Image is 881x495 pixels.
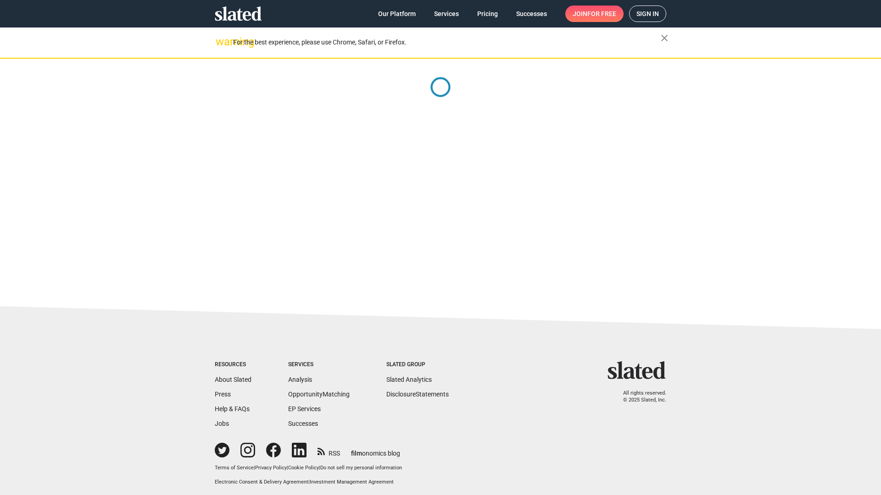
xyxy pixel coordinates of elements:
[215,390,231,398] a: Press
[629,5,666,22] a: Sign in
[636,6,659,22] span: Sign in
[587,5,616,22] span: for free
[386,376,432,383] a: Slated Analytics
[288,390,350,398] a: OpportunityMatching
[319,465,320,471] span: |
[215,465,254,471] a: Terms of Service
[288,361,350,368] div: Services
[233,36,661,49] div: For the best experience, please use Chrome, Safari, or Firefox.
[351,442,400,458] a: filmonomics blog
[215,405,250,412] a: Help & FAQs
[659,33,670,44] mat-icon: close
[288,405,321,412] a: EP Services
[378,5,416,22] span: Our Platform
[288,465,319,471] a: Cookie Policy
[310,479,394,485] a: Investment Management Agreement
[613,390,666,403] p: All rights reserved. © 2025 Slated, Inc.
[288,420,318,427] a: Successes
[215,361,251,368] div: Resources
[573,5,616,22] span: Join
[288,376,312,383] a: Analysis
[215,376,251,383] a: About Slated
[470,5,505,22] a: Pricing
[351,450,362,457] span: film
[287,465,288,471] span: |
[215,479,308,485] a: Electronic Consent & Delivery Agreement
[516,5,547,22] span: Successes
[477,5,498,22] span: Pricing
[254,465,255,471] span: |
[215,420,229,427] a: Jobs
[318,444,340,458] a: RSS
[565,5,624,22] a: Joinfor free
[427,5,466,22] a: Services
[255,465,287,471] a: Privacy Policy
[386,361,449,368] div: Slated Group
[434,5,459,22] span: Services
[320,465,402,472] button: Do not sell my personal information
[371,5,423,22] a: Our Platform
[308,479,310,485] span: |
[216,36,227,47] mat-icon: warning
[386,390,449,398] a: DisclosureStatements
[509,5,554,22] a: Successes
